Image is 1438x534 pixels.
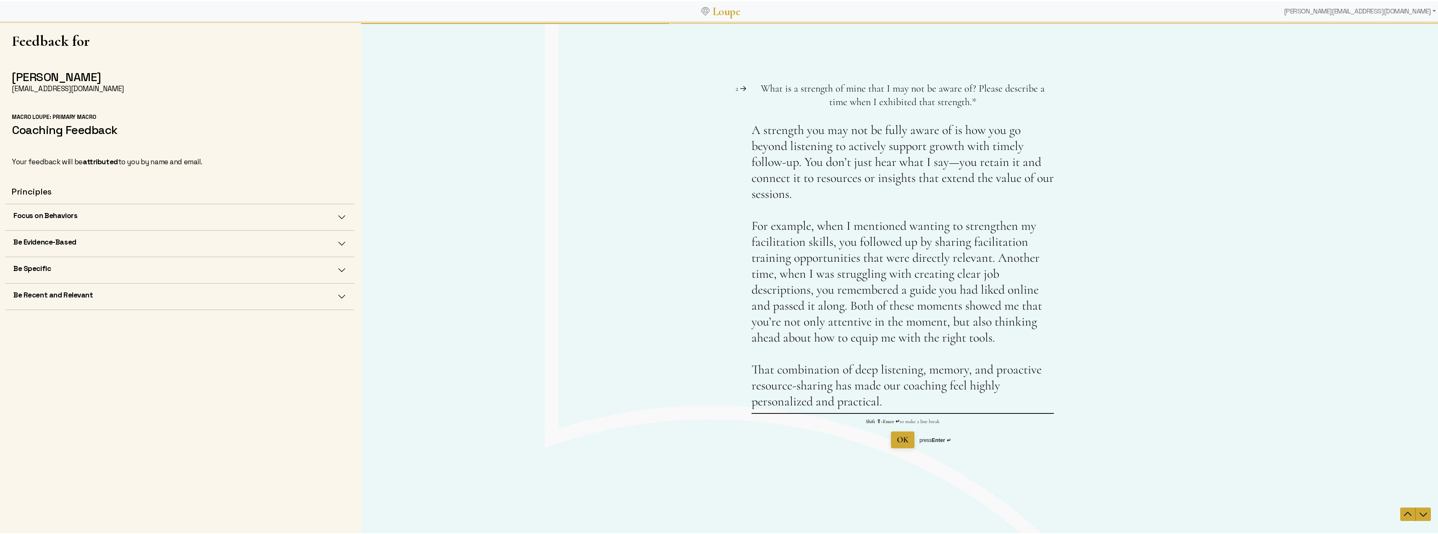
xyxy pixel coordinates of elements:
[12,83,348,92] div: [EMAIL_ADDRESS][DOMAIN_NAME]
[5,203,354,229] button: Focus on Behaviors
[5,256,354,282] button: Be Specific
[701,6,710,14] img: Loupe Logo
[400,60,684,86] span: What is a strength of mine that I may not be aware of? Please describe a time when I exhibited th...
[530,409,553,426] button: OK
[5,229,354,255] button: Be Evidence-Based
[710,3,743,18] a: Loupe
[12,121,348,136] h2: Coaching Feedback
[12,156,348,165] div: Your feedback will be to you by name and email.
[13,263,51,272] h5: Be Specific
[522,396,539,402] strong: Enter ↵
[390,396,693,402] p: + to make a line break
[12,68,348,83] h2: [PERSON_NAME]
[12,112,348,120] div: Macro Loupe: Primary Macro
[13,236,76,245] h5: Be Evidence-Based
[13,289,93,298] h5: Be Recent and Relevant
[375,62,377,71] span: 2
[571,415,589,421] strong: Enter ↵
[13,210,77,219] h5: Focus on Behaviors
[558,415,590,421] div: press
[1055,485,1070,499] button: Navigate to next question
[536,413,547,423] span: OK
[1039,485,1054,499] button: Navigate to previous question
[83,156,118,165] strong: attributed
[12,31,348,48] h1: Feedback for
[5,282,354,308] button: Be Recent and Relevant
[12,185,348,196] h4: Principles
[505,396,520,402] strong: Shift ⇧
[390,100,693,391] textarea: A strength you may not be fully aware of is how you go beyond listening to actively support growt...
